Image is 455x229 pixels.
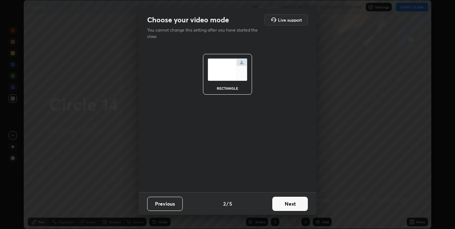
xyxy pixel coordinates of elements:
h4: 5 [229,200,232,207]
button: Previous [147,197,183,211]
h4: / [226,200,229,207]
h5: Live support [278,18,302,22]
button: Next [272,197,308,211]
p: You cannot change this setting after you have started the class [147,27,262,40]
h4: 2 [223,200,226,207]
img: normalScreenIcon.ae25ed63.svg [208,58,247,81]
div: rectangle [213,86,242,90]
h2: Choose your video mode [147,15,229,24]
